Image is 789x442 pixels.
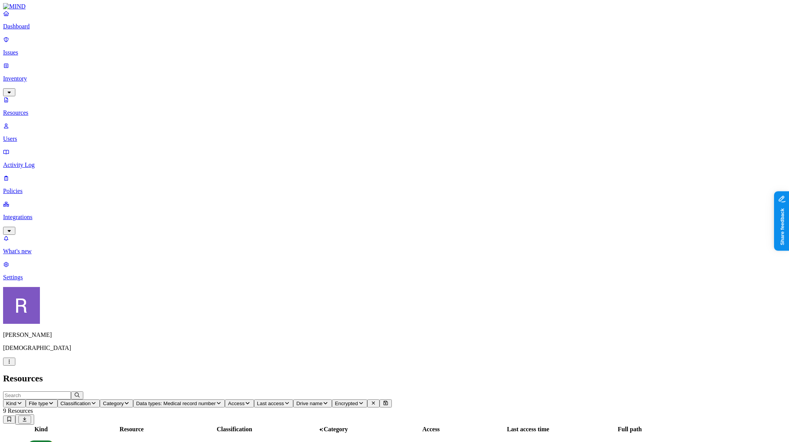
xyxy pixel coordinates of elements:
[3,201,786,234] a: Integrations
[228,401,244,406] span: Access
[383,426,479,433] div: Access
[6,401,17,406] span: Kind
[3,36,786,56] a: Issues
[3,122,786,142] a: Users
[3,407,33,414] span: 9 Resources
[3,188,786,195] p: Policies
[3,373,786,384] h2: Resources
[3,109,786,116] p: Resources
[3,248,786,255] p: What's new
[136,401,216,406] span: Data types: Medical record number
[296,401,322,406] span: Drive name
[3,96,786,116] a: Resources
[3,235,786,255] a: What's new
[3,135,786,142] p: Users
[3,391,71,399] input: Search
[577,426,682,433] div: Full path
[29,401,48,406] span: File type
[3,261,786,281] a: Settings
[3,345,786,351] p: [DEMOGRAPHIC_DATA]
[3,3,786,10] a: MIND
[61,401,91,406] span: Classification
[3,331,786,338] p: [PERSON_NAME]
[3,274,786,281] p: Settings
[3,23,786,30] p: Dashboard
[4,426,78,433] div: Kind
[3,287,40,324] img: Rich Thompson
[3,162,786,168] p: Activity Log
[3,10,786,30] a: Dashboard
[324,426,348,432] span: Category
[3,49,786,56] p: Issues
[3,75,786,82] p: Inventory
[3,175,786,195] a: Policies
[3,62,786,95] a: Inventory
[3,3,26,10] img: MIND
[3,214,786,221] p: Integrations
[103,401,124,406] span: Category
[3,148,786,168] a: Activity Log
[185,426,284,433] div: Classification
[257,401,284,406] span: Last access
[335,401,358,406] span: Encrypted
[480,426,576,433] div: Last access time
[79,426,184,433] div: Resource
